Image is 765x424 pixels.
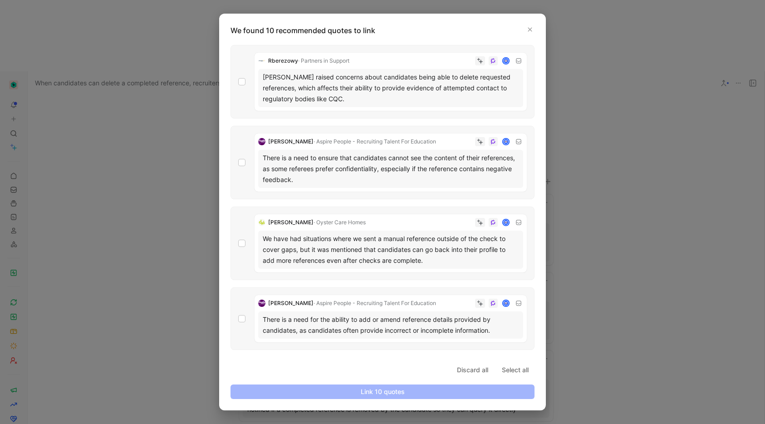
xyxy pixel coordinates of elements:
[258,219,265,226] img: logo
[451,363,494,377] button: Discard all
[314,300,436,306] span: · Aspire People - Recruiting Talent For Education
[230,25,540,36] p: We found 10 recommended quotes to link
[503,139,509,145] img: avatar
[298,57,349,64] span: · Partners in Support
[314,219,366,226] span: · Oyster Care Homes
[258,57,265,64] img: logo
[503,301,509,306] img: avatar
[263,72,519,104] div: [PERSON_NAME] raised concerns about candidates being able to delete requested references, which a...
[268,57,298,64] span: Rberezowy
[263,314,519,336] div: There is a need for the ability to add or amend reference details provided by candidates, as cand...
[503,220,509,226] img: avatar
[496,363,535,377] button: Select all
[268,300,314,306] span: [PERSON_NAME]
[268,219,314,226] span: [PERSON_NAME]
[457,365,488,375] span: Discard all
[258,300,265,307] img: logo
[502,365,529,375] span: Select all
[503,58,509,64] img: avatar
[268,138,314,145] span: [PERSON_NAME]
[263,153,519,185] div: There is a need to ensure that candidates cannot see the content of their references, as some ref...
[314,138,436,145] span: · Aspire People - Recruiting Talent For Education
[263,233,519,266] div: We have had situations where we sent a manual reference outside of the check to cover gaps, but i...
[258,138,265,145] img: logo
